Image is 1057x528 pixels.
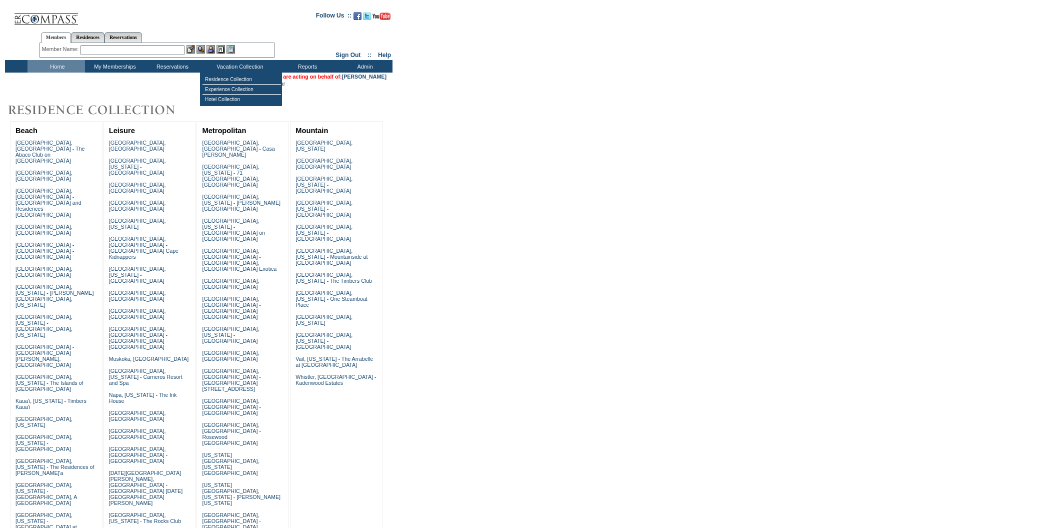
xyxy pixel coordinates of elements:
[202,85,281,95] td: Experience Collection
[15,434,72,452] a: [GEOGRAPHIC_DATA], [US_STATE] - [GEOGRAPHIC_DATA]
[202,422,260,446] a: [GEOGRAPHIC_DATA], [GEOGRAPHIC_DATA] - Rosewood [GEOGRAPHIC_DATA]
[295,290,367,308] a: [GEOGRAPHIC_DATA], [US_STATE] - One Steamboat Place
[335,52,360,59] a: Sign Out
[202,278,259,290] a: [GEOGRAPHIC_DATA], [GEOGRAPHIC_DATA]
[15,242,74,260] a: [GEOGRAPHIC_DATA] - [GEOGRAPHIC_DATA] - [GEOGRAPHIC_DATA]
[216,45,225,54] img: Reservations
[15,188,81,218] a: [GEOGRAPHIC_DATA], [GEOGRAPHIC_DATA] - [GEOGRAPHIC_DATA] and Residences [GEOGRAPHIC_DATA]
[202,218,265,242] a: [GEOGRAPHIC_DATA], [US_STATE] - [GEOGRAPHIC_DATA] on [GEOGRAPHIC_DATA]
[15,344,74,368] a: [GEOGRAPHIC_DATA] - [GEOGRAPHIC_DATA][PERSON_NAME], [GEOGRAPHIC_DATA]
[202,95,281,104] td: Hotel Collection
[342,74,386,80] a: [PERSON_NAME]
[15,170,72,182] a: [GEOGRAPHIC_DATA], [GEOGRAPHIC_DATA]
[353,15,361,21] a: Become our fan on Facebook
[27,60,85,73] td: Home
[202,452,259,476] a: [US_STATE][GEOGRAPHIC_DATA], [US_STATE][GEOGRAPHIC_DATA]
[295,332,352,350] a: [GEOGRAPHIC_DATA], [US_STATE] - [GEOGRAPHIC_DATA]
[272,74,386,80] span: You are acting on behalf of:
[15,416,72,428] a: [GEOGRAPHIC_DATA], [US_STATE]
[42,45,80,54] div: Member Name:
[85,60,142,73] td: My Memberships
[202,350,259,362] a: [GEOGRAPHIC_DATA], [GEOGRAPHIC_DATA]
[109,218,166,230] a: [GEOGRAPHIC_DATA], [US_STATE]
[109,290,166,302] a: [GEOGRAPHIC_DATA], [GEOGRAPHIC_DATA]
[226,45,235,54] img: b_calculator.gif
[109,140,166,152] a: [GEOGRAPHIC_DATA], [GEOGRAPHIC_DATA]
[109,182,166,194] a: [GEOGRAPHIC_DATA], [GEOGRAPHIC_DATA]
[295,158,352,170] a: [GEOGRAPHIC_DATA], [GEOGRAPHIC_DATA]
[109,512,181,524] a: [GEOGRAPHIC_DATA], [US_STATE] - The Rocks Club
[186,45,195,54] img: b_edit.gif
[109,127,135,135] a: Leisure
[109,158,166,176] a: [GEOGRAPHIC_DATA], [US_STATE] - [GEOGRAPHIC_DATA]
[378,52,391,59] a: Help
[5,100,200,120] img: Destinations by Exclusive Resorts
[109,410,166,422] a: [GEOGRAPHIC_DATA], [GEOGRAPHIC_DATA]
[15,482,77,506] a: [GEOGRAPHIC_DATA], [US_STATE] - [GEOGRAPHIC_DATA], A [GEOGRAPHIC_DATA]
[295,176,352,194] a: [GEOGRAPHIC_DATA], [US_STATE] - [GEOGRAPHIC_DATA]
[295,127,328,135] a: Mountain
[109,326,167,350] a: [GEOGRAPHIC_DATA], [GEOGRAPHIC_DATA] - [GEOGRAPHIC_DATA] [GEOGRAPHIC_DATA]
[372,15,390,21] a: Subscribe to our YouTube Channel
[202,296,260,320] a: [GEOGRAPHIC_DATA], [GEOGRAPHIC_DATA] - [GEOGRAPHIC_DATA] [GEOGRAPHIC_DATA]
[202,368,260,392] a: [GEOGRAPHIC_DATA], [GEOGRAPHIC_DATA] - [GEOGRAPHIC_DATA][STREET_ADDRESS]
[295,248,367,266] a: [GEOGRAPHIC_DATA], [US_STATE] - Mountainside at [GEOGRAPHIC_DATA]
[109,470,182,506] a: [DATE][GEOGRAPHIC_DATA][PERSON_NAME], [GEOGRAPHIC_DATA] - [GEOGRAPHIC_DATA] [DATE][GEOGRAPHIC_DAT...
[5,15,13,16] img: i.gif
[109,368,182,386] a: [GEOGRAPHIC_DATA], [US_STATE] - Carneros Resort and Spa
[109,356,188,362] a: Muskoka, [GEOGRAPHIC_DATA]
[109,236,178,260] a: [GEOGRAPHIC_DATA], [GEOGRAPHIC_DATA] - [GEOGRAPHIC_DATA] Cape Kidnappers
[15,140,85,164] a: [GEOGRAPHIC_DATA], [GEOGRAPHIC_DATA] - The Abaco Club on [GEOGRAPHIC_DATA]
[363,12,371,20] img: Follow us on Twitter
[367,52,371,59] span: ::
[202,194,280,212] a: [GEOGRAPHIC_DATA], [US_STATE] - [PERSON_NAME][GEOGRAPHIC_DATA]
[353,12,361,20] img: Become our fan on Facebook
[202,127,246,135] a: Metropolitan
[104,32,142,43] a: Reservations
[15,224,72,236] a: [GEOGRAPHIC_DATA], [GEOGRAPHIC_DATA]
[202,398,260,416] a: [GEOGRAPHIC_DATA], [GEOGRAPHIC_DATA] - [GEOGRAPHIC_DATA]
[206,45,215,54] img: Impersonate
[109,392,177,404] a: Napa, [US_STATE] - The Ink House
[13,5,78,26] img: Compass Home
[363,15,371,21] a: Follow us on Twitter
[15,374,83,392] a: [GEOGRAPHIC_DATA], [US_STATE] - The Islands of [GEOGRAPHIC_DATA]
[15,458,94,476] a: [GEOGRAPHIC_DATA], [US_STATE] - The Residences of [PERSON_NAME]'a
[316,11,351,23] td: Follow Us ::
[295,374,376,386] a: Whistler, [GEOGRAPHIC_DATA] - Kadenwood Estates
[295,224,352,242] a: [GEOGRAPHIC_DATA], [US_STATE] - [GEOGRAPHIC_DATA]
[109,428,166,440] a: [GEOGRAPHIC_DATA], [GEOGRAPHIC_DATA]
[15,314,72,338] a: [GEOGRAPHIC_DATA], [US_STATE] - [GEOGRAPHIC_DATA], [US_STATE]
[202,164,259,188] a: [GEOGRAPHIC_DATA], [US_STATE] - 71 [GEOGRAPHIC_DATA], [GEOGRAPHIC_DATA]
[202,248,276,272] a: [GEOGRAPHIC_DATA], [GEOGRAPHIC_DATA] - [GEOGRAPHIC_DATA], [GEOGRAPHIC_DATA] Exotica
[196,45,205,54] img: View
[295,200,352,218] a: [GEOGRAPHIC_DATA], [US_STATE] - [GEOGRAPHIC_DATA]
[295,356,373,368] a: Vail, [US_STATE] - The Arrabelle at [GEOGRAPHIC_DATA]
[335,60,392,73] td: Admin
[202,482,280,506] a: [US_STATE][GEOGRAPHIC_DATA], [US_STATE] - [PERSON_NAME] [US_STATE]
[202,75,281,85] td: Residence Collection
[109,266,166,284] a: [GEOGRAPHIC_DATA], [US_STATE] - [GEOGRAPHIC_DATA]
[202,326,259,344] a: [GEOGRAPHIC_DATA], [US_STATE] - [GEOGRAPHIC_DATA]
[200,60,277,73] td: Vacation Collection
[202,140,274,158] a: [GEOGRAPHIC_DATA], [GEOGRAPHIC_DATA] - Casa [PERSON_NAME]
[15,266,72,278] a: [GEOGRAPHIC_DATA], [GEOGRAPHIC_DATA]
[277,60,335,73] td: Reports
[41,32,71,43] a: Members
[372,13,390,20] img: Subscribe to our YouTube Channel
[295,140,352,152] a: [GEOGRAPHIC_DATA], [US_STATE]
[15,284,94,308] a: [GEOGRAPHIC_DATA], [US_STATE] - [PERSON_NAME][GEOGRAPHIC_DATA], [US_STATE]
[295,314,352,326] a: [GEOGRAPHIC_DATA], [US_STATE]
[142,60,200,73] td: Reservations
[15,127,37,135] a: Beach
[109,308,166,320] a: [GEOGRAPHIC_DATA], [GEOGRAPHIC_DATA]
[15,398,86,410] a: Kaua'i, [US_STATE] - Timbers Kaua'i
[295,272,372,284] a: [GEOGRAPHIC_DATA], [US_STATE] - The Timbers Club
[109,446,167,464] a: [GEOGRAPHIC_DATA], [GEOGRAPHIC_DATA] - [GEOGRAPHIC_DATA]
[71,32,104,43] a: Residences
[109,200,166,212] a: [GEOGRAPHIC_DATA], [GEOGRAPHIC_DATA]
